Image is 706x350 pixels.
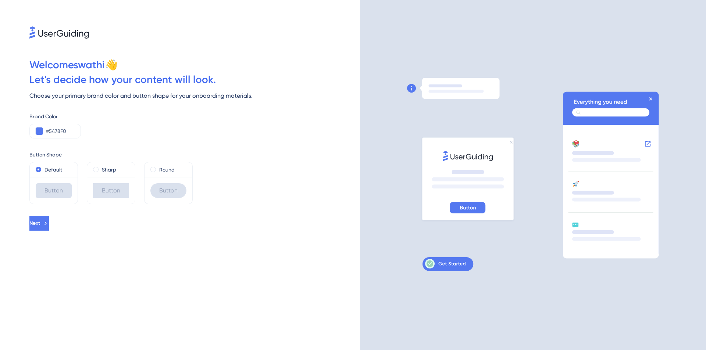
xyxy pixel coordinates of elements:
label: Round [159,165,175,174]
div: Button [150,183,186,198]
div: Button Shape [29,150,360,159]
button: Next [29,216,49,231]
div: Let ' s decide how your content will look. [29,72,360,87]
label: Default [44,165,62,174]
div: Choose your primary brand color and button shape for your onboarding materials. [29,91,360,100]
div: Brand Color [29,112,360,121]
div: Button [93,183,129,198]
span: Next [29,219,40,228]
div: Welcome swathi 👋 [29,58,360,72]
label: Sharp [102,165,116,174]
div: Button [36,183,72,198]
